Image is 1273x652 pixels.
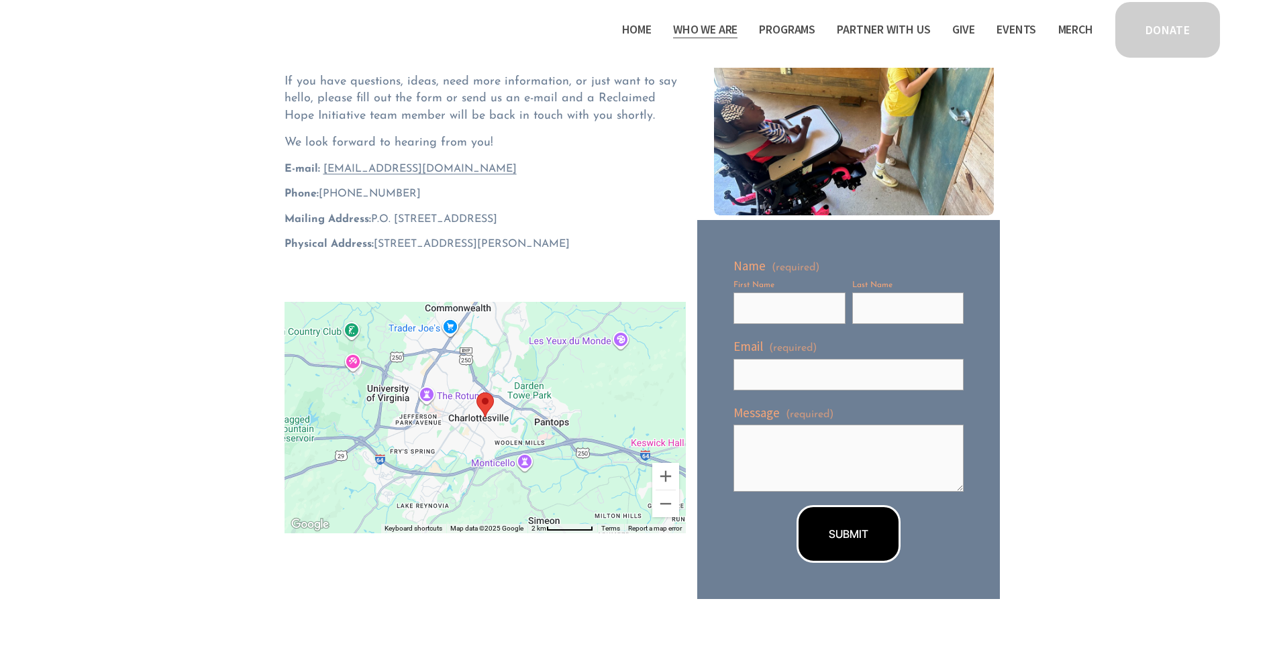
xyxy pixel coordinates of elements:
span: (required) [772,262,819,273]
a: Give [952,19,975,40]
span: We look forward to hearing from you! [285,137,493,149]
div: RHI Headquarters 911 East Jefferson Street Charlottesville, VA, 22902, United States [476,392,494,417]
span: Programs [759,20,815,40]
span: Message [733,404,780,422]
div: First Name [733,280,846,292]
span: Name [733,257,766,275]
a: folder dropdown [673,19,737,40]
strong: Mailing Address: [285,214,371,225]
a: folder dropdown [759,19,815,40]
a: Home [622,19,652,40]
button: SUBMITSUBMIT [797,505,901,563]
button: Zoom in [652,463,679,490]
a: folder dropdown [837,19,930,40]
img: Google [288,516,332,533]
span: If you have questions, ideas, need more information, or just want to say hello, please fill out t... [285,76,681,121]
a: Report a map error [628,525,682,532]
span: P.O. [STREET_ADDRESS] [285,214,497,225]
span: ‪[PHONE_NUMBER]‬ [285,188,421,199]
span: SUBMIT [829,527,868,541]
span: Partner With Us [837,20,930,40]
button: Map Scale: 2 km per 66 pixels [527,524,597,533]
a: Terms [601,525,620,532]
a: Open this area in Google Maps (opens a new window) [288,516,332,533]
span: (required) [769,341,817,356]
span: Who We Are [673,20,737,40]
a: Events [997,19,1036,40]
span: Email [733,337,763,356]
span: (required) [786,407,833,422]
span: Map data ©2025 Google [450,525,523,532]
button: Zoom out [652,490,679,517]
button: Keyboard shortcuts [385,524,442,533]
span: 2 km [531,525,546,532]
span: [STREET_ADDRESS][PERSON_NAME] [285,239,570,250]
strong: E-mail: [285,164,320,174]
div: Last Name [852,280,964,292]
strong: Phone: [285,188,319,199]
strong: Physical Address: [285,239,374,250]
a: Merch [1058,19,1093,40]
a: [EMAIL_ADDRESS][DOMAIN_NAME] [323,164,517,174]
